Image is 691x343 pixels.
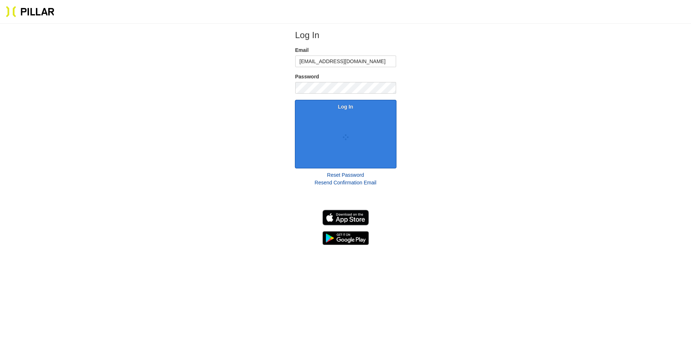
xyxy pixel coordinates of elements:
a: Reset Password [327,172,364,178]
label: Password [295,73,396,81]
img: Get it on Google Play [322,231,369,245]
button: Log In [295,100,396,168]
img: Pillar Technologies [6,6,54,17]
label: Email [295,46,396,54]
a: Resend Confirmation Email [314,180,376,185]
h2: Log In [295,30,396,41]
img: Download on the App Store [322,210,369,225]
